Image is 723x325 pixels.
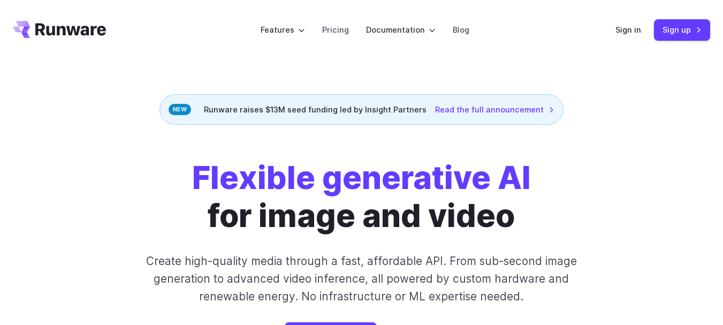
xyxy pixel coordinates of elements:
[322,24,349,36] a: Pricing
[192,159,531,235] h1: for image and video
[139,252,585,306] p: Create high-quality media through a fast, affordable API. From sub-second image generation to adv...
[654,19,710,40] a: Sign up
[13,21,106,38] a: Go to /
[615,24,641,36] a: Sign in
[192,158,531,196] strong: Flexible generative AI
[366,24,436,36] label: Documentation
[453,24,469,36] a: Blog
[261,24,305,36] label: Features
[159,94,564,125] div: Runware raises $13M seed funding led by Insight Partners
[435,103,554,116] a: Read the full announcement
